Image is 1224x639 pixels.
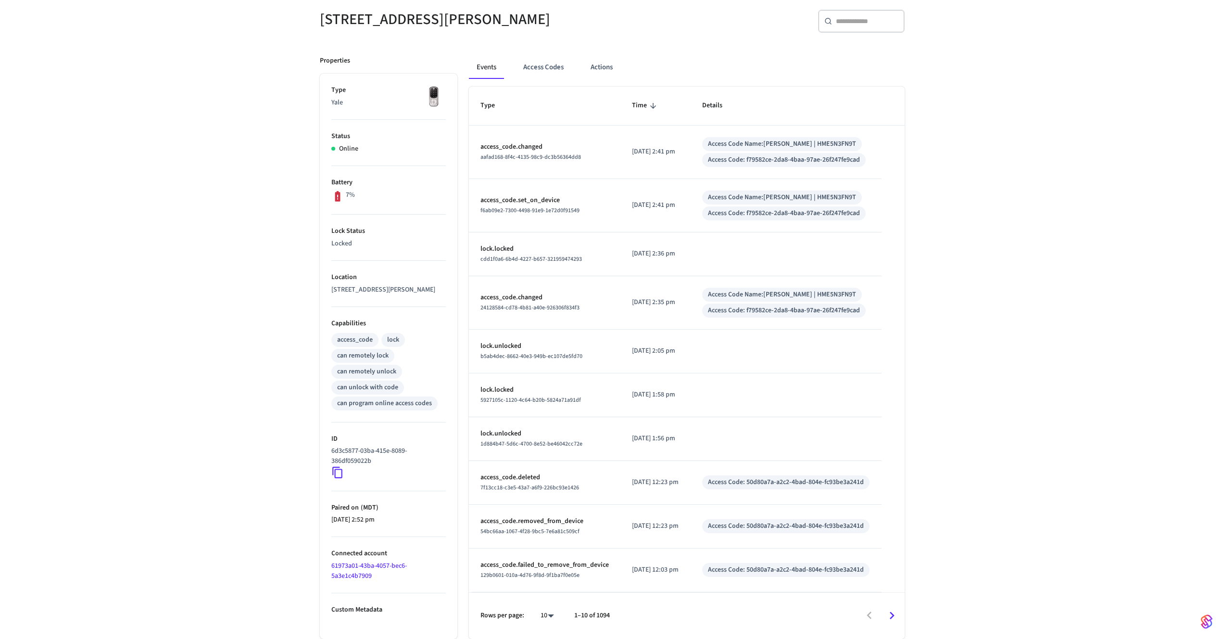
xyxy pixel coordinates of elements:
p: access_code.deleted [480,473,609,483]
div: 10 [536,609,559,623]
p: [DATE] 2:41 pm [632,147,679,157]
span: 24128584-cd78-4b81-a40e-926306f834f3 [480,304,580,312]
span: b5ab4dec-8662-40e3-949b-ec107de5fd70 [480,352,582,360]
div: Access Code: 50d80a7a-a2c2-4bad-804e-fc93be3a241d [708,521,864,531]
p: access_code.failed_to_remove_from_device [480,560,609,570]
div: ant example [469,56,905,79]
p: lock.unlocked [480,341,609,351]
p: Paired on [331,503,446,513]
p: Custom Metadata [331,605,446,615]
p: lock.locked [480,244,609,254]
p: Type [331,85,446,95]
p: [DATE] 12:23 pm [632,521,679,531]
div: Access Code: f79582ce-2da8-4baa-97ae-26f247fe9cad [708,208,860,218]
div: can program online access codes [337,398,432,409]
p: Connected account [331,549,446,559]
p: Yale [331,98,446,108]
h5: [STREET_ADDRESS][PERSON_NAME] [320,10,606,29]
button: Go to next page [881,604,903,627]
span: cdd1f0a6-6b4d-4227-b657-321959474293 [480,255,582,263]
div: can remotely lock [337,351,389,361]
span: 7f13cc18-c3e5-43a7-a6f9-226bc93e1426 [480,484,579,492]
span: 5927105c-1120-4c64-b20b-5824a71a91df [480,396,581,404]
table: sticky table [469,87,905,592]
p: 7% [346,190,355,200]
img: Yale Assure Touchscreen Wifi Smart Lock, Satin Nickel, Front [422,85,446,109]
p: access_code.changed [480,293,609,303]
span: Time [632,98,659,113]
div: can unlock with code [337,383,398,393]
p: [DATE] 1:56 pm [632,434,679,444]
p: lock.locked [480,385,609,395]
p: [DATE] 1:58 pm [632,390,679,400]
p: [DATE] 12:03 pm [632,565,679,575]
p: [DATE] 2:35 pm [632,297,679,307]
p: [DATE] 2:52 pm [331,515,446,525]
p: Location [331,272,446,282]
p: lock.unlocked [480,429,609,439]
span: Details [702,98,735,113]
a: 61973a01-43ba-4057-bec6-5a3e1c4b7909 [331,561,407,581]
p: [DATE] 2:05 pm [632,346,679,356]
span: 1d884b47-5d6c-4700-8e52-be46042cc72e [480,440,582,448]
p: Locked [331,239,446,249]
div: Access Code: f79582ce-2da8-4baa-97ae-26f247fe9cad [708,306,860,316]
p: 6d3c5877-03ba-415e-8089-386df059022b [331,446,442,466]
p: Rows per page: [480,611,524,621]
p: [DATE] 2:41 pm [632,200,679,210]
div: Access Code: 50d80a7a-a2c2-4bad-804e-fc93be3a241d [708,477,864,487]
p: 1–10 of 1094 [574,611,610,621]
div: Access Code Name: [PERSON_NAME] | HME5N3FN9T [708,290,856,300]
p: access_code.changed [480,142,609,152]
p: [STREET_ADDRESS][PERSON_NAME] [331,285,446,295]
span: 129b0601-010a-4d76-9f8d-9f1ba7f0e05e [480,571,580,579]
div: Access Code Name: [PERSON_NAME] | HME5N3FN9T [708,192,856,203]
span: ( MDT ) [359,503,379,512]
div: access_code [337,335,373,345]
span: Type [480,98,507,113]
p: Capabilities [331,319,446,329]
img: SeamLogoGradient.69752ec5.svg [1201,614,1212,629]
p: Properties [320,56,350,66]
div: Access Code Name: [PERSON_NAME] | HME5N3FN9T [708,139,856,149]
div: can remotely unlock [337,367,396,377]
button: Access Codes [516,56,571,79]
p: Online [339,144,358,154]
div: Access Code: f79582ce-2da8-4baa-97ae-26f247fe9cad [708,155,860,165]
p: access_code.removed_from_device [480,516,609,526]
div: Access Code: 50d80a7a-a2c2-4bad-804e-fc93be3a241d [708,565,864,575]
button: Events [469,56,504,79]
span: 54bc66aa-1067-4f28-9bc5-7e6a81c509cf [480,527,580,536]
p: ID [331,434,446,444]
p: Battery [331,178,446,188]
p: Lock Status [331,226,446,236]
span: f6ab09e2-7300-4498-91e9-1e72d0f91549 [480,206,580,215]
div: lock [387,335,399,345]
span: aafad168-8f4c-4135-98c9-dc3b56364dd8 [480,153,581,161]
p: access_code.set_on_device [480,195,609,205]
p: Status [331,131,446,141]
button: Actions [583,56,620,79]
p: [DATE] 12:23 pm [632,477,679,487]
p: [DATE] 2:36 pm [632,249,679,259]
